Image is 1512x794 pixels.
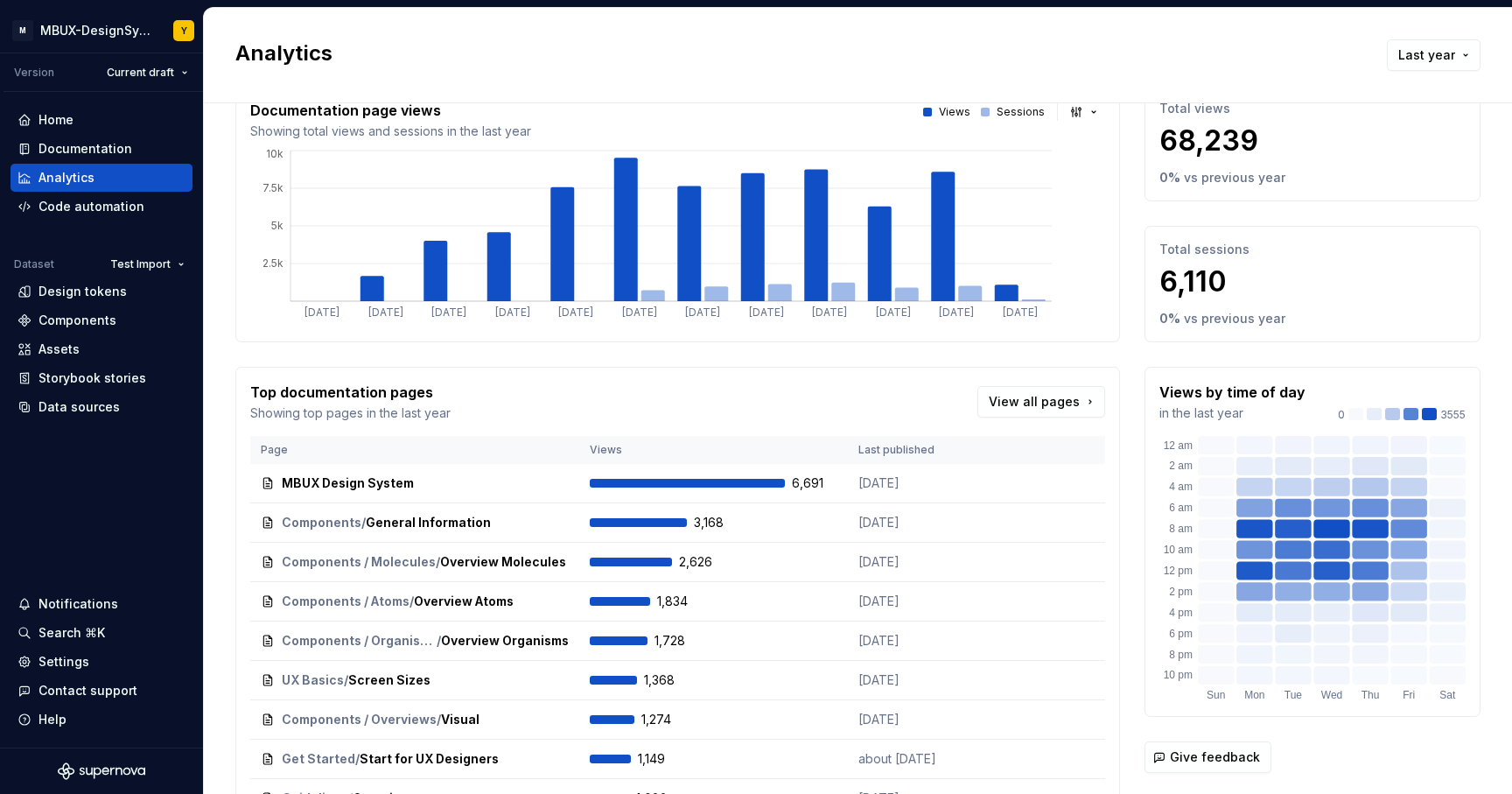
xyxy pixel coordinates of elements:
span: 3,168 [694,514,739,531]
div: Home [38,111,73,129]
span: Visual [441,711,479,728]
span: 1,274 [641,711,687,728]
p: in the last year [1159,404,1305,422]
text: 4 pm [1169,607,1193,619]
a: Components [10,306,192,334]
span: / [355,750,360,768]
div: Assets [38,341,80,358]
text: Wed [1321,689,1342,701]
div: MBUX-DesignSystem [40,22,152,39]
text: 6 pm [1169,628,1193,640]
p: 0 [1338,408,1345,422]
tspan: [DATE] [558,306,593,319]
div: Code automation [38,198,144,215]
tspan: [DATE] [749,306,784,319]
span: Give feedback [1170,748,1260,766]
button: Notifications [10,590,192,618]
span: Start for UX Designers [360,750,499,768]
div: Search ⌘K [38,624,105,642]
div: Components [38,312,116,329]
div: 3555 [1338,408,1466,422]
div: Dataset [14,257,54,271]
span: Overview Molecules [440,553,566,571]
span: Current draft [107,66,174,80]
text: Thu [1361,689,1380,701]
span: 1,368 [644,671,689,689]
p: Showing total views and sessions in the last year [250,123,531,140]
div: Y [181,24,187,38]
tspan: [DATE] [812,306,847,319]
p: [DATE] [858,593,990,610]
tspan: 7.5k [262,181,283,194]
span: / [437,711,441,728]
div: Documentation [38,140,132,158]
a: Analytics [10,164,192,192]
span: Screen Sizes [348,671,430,689]
p: [DATE] [858,671,990,689]
button: Current draft [99,60,196,85]
tspan: [DATE] [495,306,530,319]
text: 12 pm [1164,565,1193,577]
p: Views [939,105,970,119]
span: View all pages [989,393,1080,411]
tspan: [DATE] [304,306,339,319]
tspan: [DATE] [431,306,466,319]
text: 2 am [1169,460,1193,472]
span: Test Import [110,257,171,271]
span: Get Started [282,750,355,768]
text: 6 am [1169,502,1193,514]
div: Design tokens [38,283,127,300]
span: Last year [1398,46,1455,64]
p: 6,110 [1159,264,1466,299]
th: Page [250,436,579,464]
tspan: [DATE] [622,306,657,319]
text: 12 am [1164,439,1193,452]
p: Views by time of day [1159,382,1305,403]
tspan: 5k [271,219,283,232]
tspan: [DATE] [939,306,974,319]
span: Overview Atoms [414,593,514,610]
svg: Supernova Logo [58,762,145,780]
a: Storybook stories [10,364,192,392]
div: M [12,20,33,41]
p: [DATE] [858,553,990,571]
text: Fri [1403,689,1415,701]
div: Notifications [38,595,118,613]
span: General Information [366,514,491,531]
span: / [361,514,366,531]
a: Home [10,106,192,134]
a: Code automation [10,193,192,221]
div: Storybook stories [38,369,146,387]
div: Version [14,66,54,80]
text: Tue [1284,689,1303,701]
button: Give feedback [1144,741,1271,773]
span: / [409,593,414,610]
a: Design tokens [10,278,192,306]
div: Contact support [38,682,137,699]
text: 10 pm [1164,669,1193,681]
h2: Analytics [235,39,1359,67]
button: Search ⌘K [10,619,192,647]
p: vs previous year [1184,169,1285,186]
span: / [344,671,348,689]
tspan: [DATE] [876,306,911,319]
span: / [436,553,440,571]
button: Last year [1387,39,1480,71]
p: [DATE] [858,632,990,650]
p: [DATE] [858,474,990,492]
text: 2 pm [1169,586,1193,598]
p: 68,239 [1159,123,1466,158]
span: 2,626 [679,553,724,571]
text: 8 pm [1169,649,1193,661]
span: MBUX Design System [282,474,414,492]
p: [DATE] [858,514,990,531]
span: 1,728 [654,632,700,650]
a: View all pages [977,386,1105,418]
p: Top documentation pages [250,382,451,403]
p: [DATE] [858,711,990,728]
tspan: 10k [266,147,283,160]
p: Total views [1159,100,1466,117]
span: UX Basics [282,671,344,689]
button: Contact support [10,677,192,705]
th: Views [579,436,848,464]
